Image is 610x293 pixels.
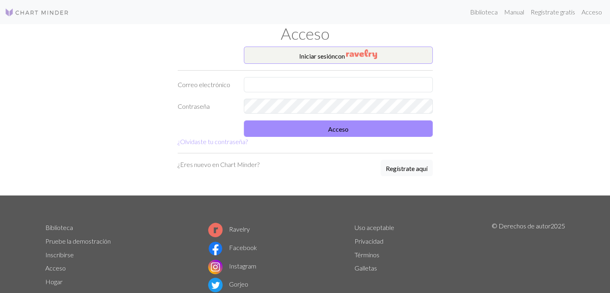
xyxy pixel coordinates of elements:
button: Acceso [244,120,433,137]
a: ¿Olvidaste tu contraseña? [178,138,248,145]
img: Logo [5,8,69,17]
font: Manual [504,8,524,16]
font: ¿Eres nuevo en Chart Minder? [178,161,259,168]
a: Uso aceptable [355,224,394,231]
font: Gorjeo [229,280,248,288]
font: Iniciar sesión [299,52,335,60]
font: Acceso [281,24,330,43]
a: Instagram [208,262,256,270]
a: Facebook [208,244,257,251]
a: Manual [501,4,527,20]
a: Gorjeo [208,280,248,288]
a: Hogar [45,278,63,285]
font: Instagram [229,262,256,270]
a: Pruebe la demostración [45,237,111,245]
font: Contraseña [178,102,210,110]
font: 2025 [551,222,565,230]
a: Regístrate gratis [527,4,578,20]
img: Ravelry [346,49,377,59]
a: Biblioteca [45,224,73,231]
a: Acceso [45,264,66,272]
a: Ravelry [208,225,250,233]
font: Regístrate gratis [531,8,575,16]
font: con [335,52,345,60]
font: © Derechos de autor [492,222,551,230]
a: Biblioteca [467,4,501,20]
a: Inscribirse [45,251,74,258]
font: Ravelry [229,225,250,233]
a: Acceso [578,4,605,20]
font: Facebook [229,244,257,251]
img: Logotipo de Twitter [208,278,223,292]
font: Regístrate aquí [386,165,428,172]
button: Iniciar sesióncon [244,47,433,64]
a: Privacidad [355,237,383,245]
a: Galletas [355,264,377,272]
button: Regístrate aquí [381,160,433,176]
img: Logotipo de Ravelry [208,223,223,237]
font: Acceso [328,125,349,133]
img: Logotipo de Facebook [208,241,223,256]
font: Biblioteca [470,8,498,16]
font: Correo electrónico [178,81,230,88]
img: Logotipo de Instagram [208,260,223,274]
a: Términos [355,251,379,258]
font: Acceso [582,8,602,16]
